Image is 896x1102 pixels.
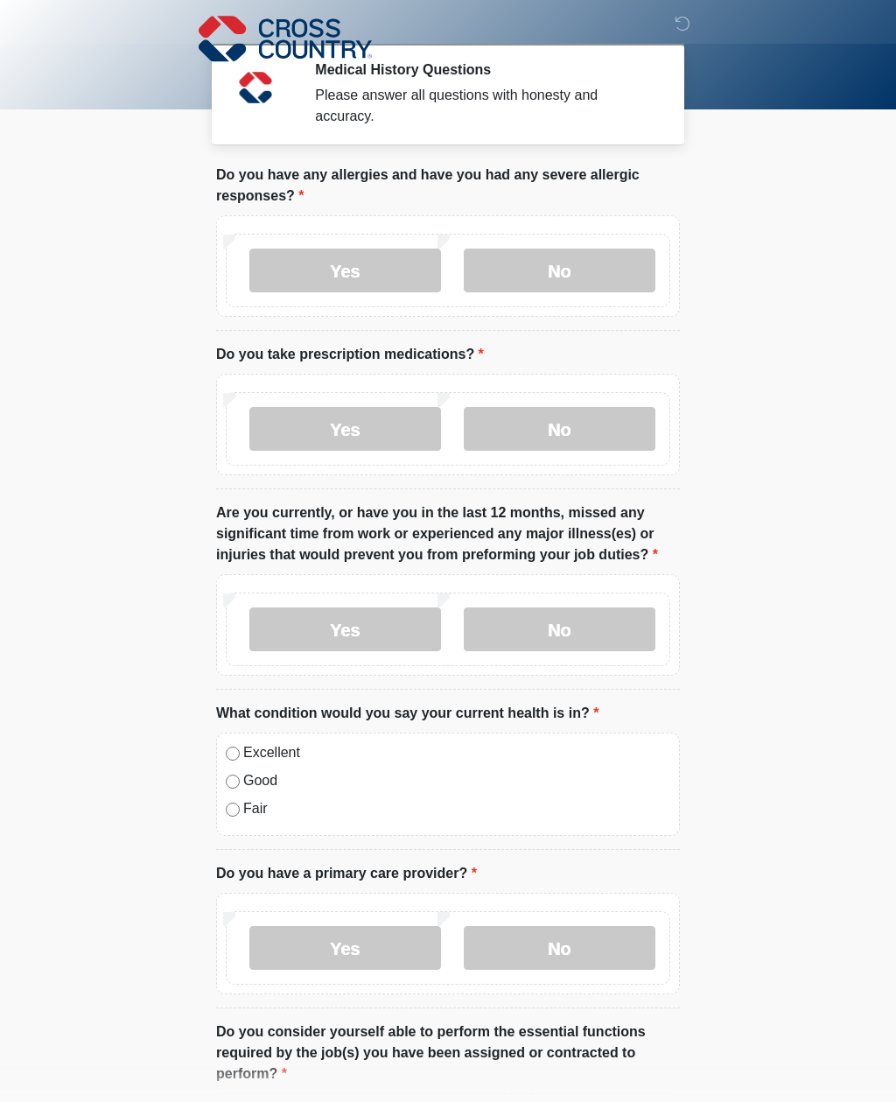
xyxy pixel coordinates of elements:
[249,607,441,651] label: Yes
[249,407,441,451] label: Yes
[243,742,670,763] label: Excellent
[226,803,240,817] input: Fair
[216,165,680,207] label: Do you have any allergies and have you had any severe allergic responses?
[243,798,670,819] label: Fair
[243,770,670,791] label: Good
[464,607,655,651] label: No
[216,502,680,565] label: Are you currently, or have you in the last 12 months, missed any significant time from work or ex...
[199,13,372,64] img: Cross Country Logo
[315,85,654,127] div: Please answer all questions with honesty and accuracy.
[216,1021,680,1084] label: Do you consider yourself able to perform the essential functions required by the job(s) you have ...
[464,926,655,970] label: No
[226,775,240,789] input: Good
[226,747,240,761] input: Excellent
[464,407,655,451] label: No
[216,863,477,884] label: Do you have a primary care provider?
[249,926,441,970] label: Yes
[216,344,484,365] label: Do you take prescription medications?
[464,249,655,292] label: No
[229,61,282,114] img: Agent Avatar
[216,703,598,724] label: What condition would you say your current health is in?
[249,249,441,292] label: Yes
